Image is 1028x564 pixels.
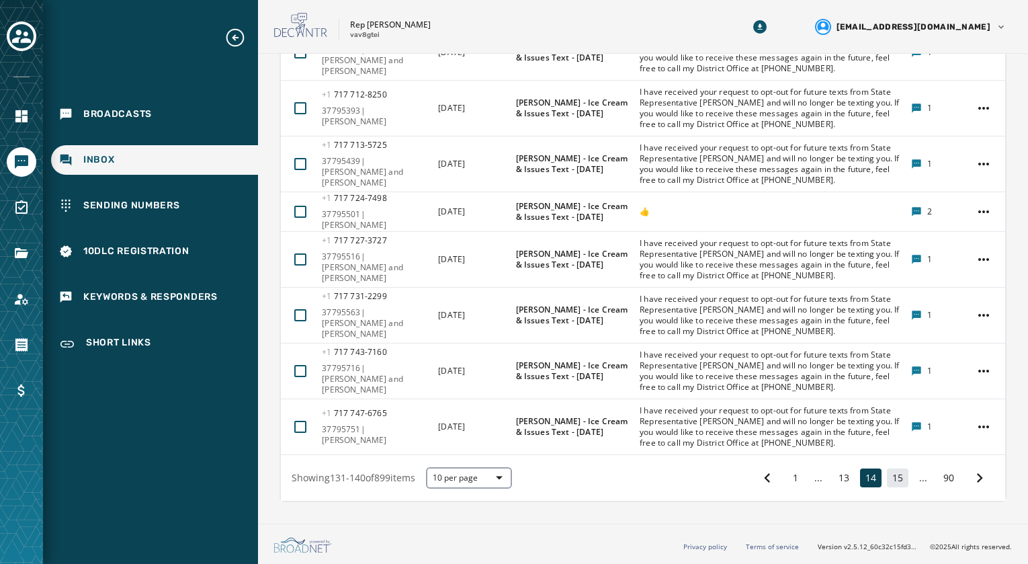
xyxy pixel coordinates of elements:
span: [DATE] [438,309,465,321]
a: Navigate to Short Links [51,328,258,360]
span: I have received your request to opt-out for future texts from State Representative [PERSON_NAME] ... [640,405,902,448]
button: 15 [887,469,908,487]
a: Navigate to Files [7,239,36,268]
span: [PERSON_NAME] - Ice Cream & Issues Text - [DATE] [516,416,632,438]
span: 1 [927,310,932,321]
span: 1 [927,421,932,432]
button: User settings [810,13,1012,40]
span: Short Links [86,336,151,352]
span: 37795563|[PERSON_NAME] and [PERSON_NAME] [322,307,429,339]
span: [DATE] [438,206,465,217]
span: +1 [322,346,334,358]
span: 37795439|[PERSON_NAME] and [PERSON_NAME] [322,156,429,188]
span: +1 [322,235,334,246]
a: Navigate to Surveys [7,193,36,223]
span: 717 731 - 2299 [322,290,386,302]
button: Toggle account select drawer [7,22,36,51]
span: 10DLC Registration [83,245,189,258]
span: 717 727 - 3727 [322,235,386,246]
a: Navigate to Account [7,284,36,314]
a: Navigate to Sending Numbers [51,191,258,220]
span: 1 [927,103,932,114]
span: 1 [927,366,932,376]
span: +1 [322,290,334,302]
button: 10 per page [426,467,512,489]
span: I have received your request to opt-out for future texts from State Representative [PERSON_NAME] ... [640,238,902,281]
span: +1 [322,89,334,100]
a: Navigate to Inbox [51,145,258,175]
p: vav8gtei [350,30,380,40]
span: ... [914,471,933,485]
span: [PERSON_NAME] - Ice Cream & Issues Text - [DATE] [516,153,632,175]
span: Version [818,542,919,552]
a: Navigate to Messaging [7,147,36,177]
span: [EMAIL_ADDRESS][DOMAIN_NAME] [837,22,990,32]
span: [PERSON_NAME] - Ice Cream & Issues Text - [DATE] [516,305,632,326]
span: 717 713 - 5725 [322,139,386,151]
span: 717 743 - 7160 [322,346,386,358]
span: 37795751|[PERSON_NAME] [322,424,429,446]
span: 1 [927,159,932,169]
a: Navigate to Home [7,102,36,131]
a: Navigate to 10DLC Registration [51,237,258,266]
span: Sending Numbers [83,199,180,212]
span: ... [809,471,828,485]
button: 1 [787,469,804,487]
span: I have received your request to opt-out for future texts from State Representative [PERSON_NAME] ... [640,143,902,186]
span: © 2025 All rights reserved. [930,542,1012,551]
span: [DATE] [438,102,465,114]
span: 👍 [640,206,902,217]
button: 90 [938,469,959,487]
span: 37795393|[PERSON_NAME] [322,106,429,127]
span: 37795501|[PERSON_NAME] [322,209,429,231]
a: Navigate to Billing [7,376,36,405]
span: 37795516|[PERSON_NAME] and [PERSON_NAME] [322,251,429,284]
button: Download Menu [748,15,772,39]
span: +1 [322,192,334,204]
button: 14 [860,469,882,487]
span: [DATE] [438,253,465,265]
span: [DATE] [438,421,465,432]
span: I have received your request to opt-out for future texts from State Representative [PERSON_NAME] ... [640,294,902,337]
span: Inbox [83,153,115,167]
span: I have received your request to opt-out for future texts from State Representative [PERSON_NAME] ... [640,350,902,393]
span: Broadcasts [83,108,152,121]
span: Showing 131 - 140 of 899 items [292,471,415,484]
span: 717 712 - 8250 [322,89,386,100]
button: Expand sub nav menu [224,27,257,48]
span: 37795385|[PERSON_NAME] and [PERSON_NAME] [322,44,429,77]
span: [PERSON_NAME] - Ice Cream & Issues Text - [DATE] [516,249,632,270]
span: I have received your request to opt-out for future texts from State Representative [PERSON_NAME] ... [640,87,902,130]
span: Keywords & Responders [83,290,218,304]
span: +1 [322,407,334,419]
span: 37795716|[PERSON_NAME] and [PERSON_NAME] [322,363,429,395]
span: [PERSON_NAME] - Ice Cream & Issues Text - [DATE] [516,360,632,382]
span: v2.5.12_60c32c15fd37978ea97d18c88c1d5e69e1bdb78b [844,542,919,552]
span: 1 [927,254,932,265]
span: [PERSON_NAME] - Ice Cream & Issues Text - [DATE] [516,201,632,223]
span: 717 747 - 6765 [322,407,386,419]
span: 10 per page [433,473,505,483]
button: 13 [833,469,855,487]
a: Navigate to Broadcasts [51,99,258,129]
a: Navigate to Orders [7,330,36,360]
a: Terms of service [746,542,799,551]
a: Privacy policy [683,542,727,551]
span: 717 724 - 7498 [322,192,386,204]
a: Navigate to Keywords & Responders [51,282,258,312]
span: [DATE] [438,365,465,376]
span: [PERSON_NAME] - Ice Cream & Issues Text - [DATE] [516,97,632,119]
span: [DATE] [438,158,465,169]
span: 2 [927,206,932,217]
span: +1 [322,139,334,151]
p: Rep [PERSON_NAME] [350,19,431,30]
